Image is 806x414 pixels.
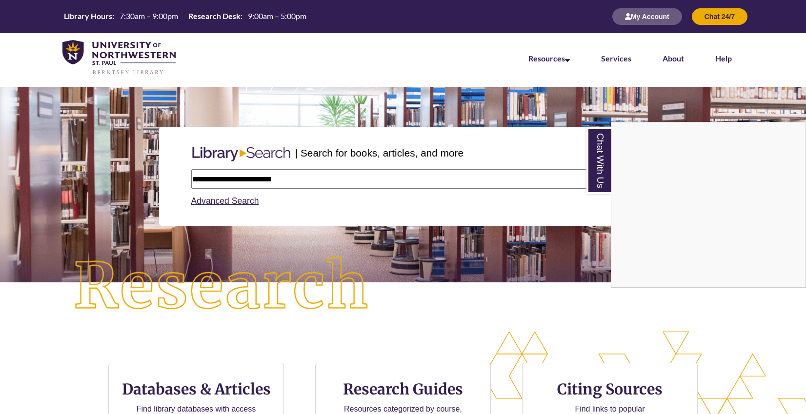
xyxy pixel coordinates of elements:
[62,40,176,76] img: UNWSP Library Logo
[663,54,684,63] a: About
[715,54,732,63] a: Help
[611,122,806,288] div: Chat With Us
[601,54,631,63] a: Services
[611,122,806,287] iframe: Chat Widget
[528,54,570,63] a: Resources
[586,127,611,194] a: Chat With Us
